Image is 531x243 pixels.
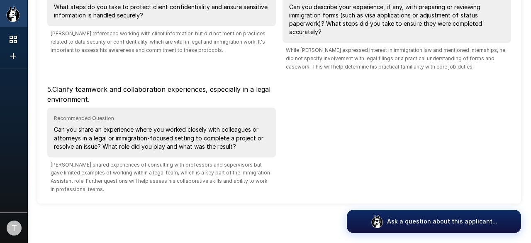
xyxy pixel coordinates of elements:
p: What steps do you take to protect client confidentiality and ensure sensitive information is hand... [54,3,269,20]
span: While [PERSON_NAME] expressed interest in immigration law and mentioned internships, he did not s... [283,46,511,71]
span: Recommended Question [54,114,269,123]
p: 5 . Clarify teamwork and collaboration experiences, especially in a legal environment. [47,84,276,104]
span: [PERSON_NAME] referenced working with client information but did not mention practices related to... [47,29,276,54]
p: Can you share an experience where you worked closely with colleagues or attorneys in a legal or i... [54,125,269,150]
button: Ask a question about this applicant... [347,210,521,233]
img: logo_glasses@2x.png [370,215,384,228]
p: Can you describe your experience, if any, with preparing or reviewing immigration forms (such as ... [289,3,504,36]
span: [PERSON_NAME] shared experiences of consulting with professors and supervisors but gave limited e... [47,161,276,194]
p: Ask a question about this applicant... [387,217,497,226]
